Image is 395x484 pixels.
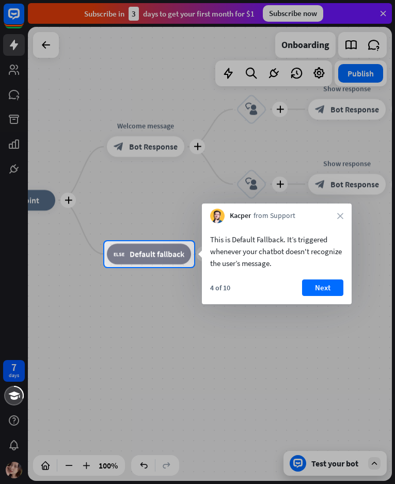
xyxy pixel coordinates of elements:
[230,211,251,221] span: Kacper
[8,4,39,35] button: Open LiveChat chat widget
[210,233,343,269] div: This is Default Fallback. It’s triggered whenever your chatbot doesn't recognize the user’s message.
[130,249,184,259] span: Default fallback
[302,279,343,296] button: Next
[114,249,124,259] i: block_fallback
[210,283,230,292] div: 4 of 10
[337,213,343,219] i: close
[254,211,295,221] span: from Support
